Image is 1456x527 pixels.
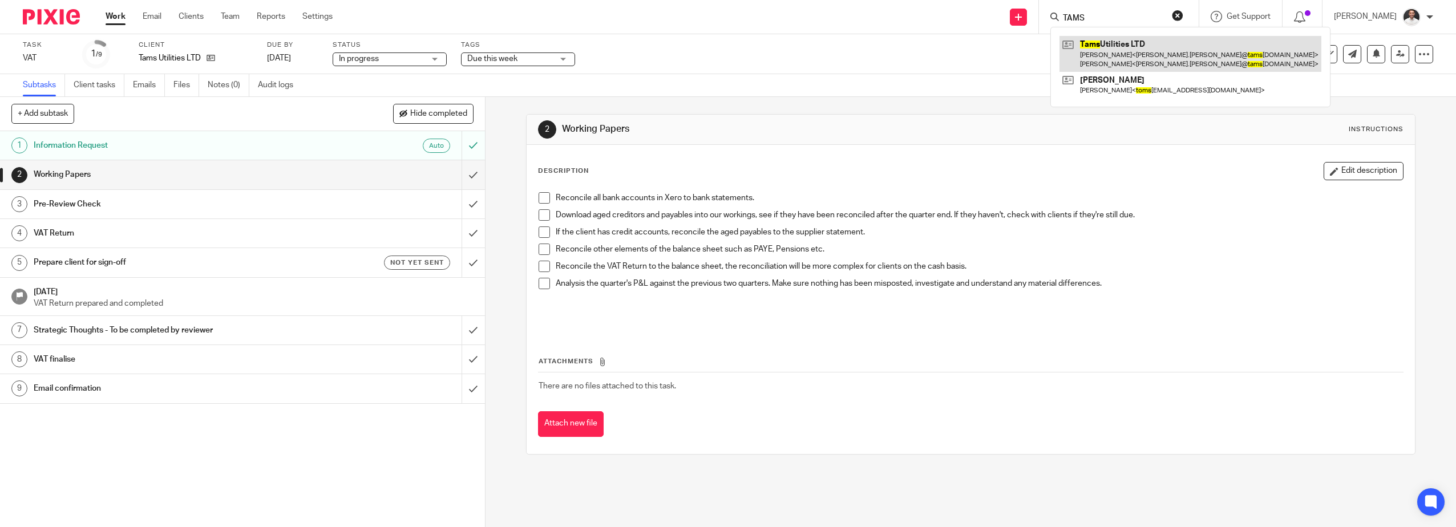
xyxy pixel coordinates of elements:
[23,9,80,25] img: Pixie
[556,209,1404,221] p: Download aged creditors and payables into our workings, see if they have been reconciled after th...
[339,55,379,63] span: In progress
[1227,13,1271,21] span: Get Support
[23,40,68,50] label: Task
[556,192,1404,204] p: Reconcile all bank accounts in Xero to bank statements.
[34,225,312,242] h1: VAT Return
[410,110,467,119] span: Hide completed
[11,167,27,183] div: 2
[539,382,676,390] span: There are no files attached to this task.
[1402,8,1421,26] img: dom%20slack.jpg
[34,196,312,213] h1: Pre-Review Check
[267,40,318,50] label: Due by
[257,11,285,22] a: Reports
[1172,10,1183,21] button: Clear
[390,258,444,267] span: Not yet sent
[258,74,302,96] a: Audit logs
[11,380,27,396] div: 9
[556,278,1404,289] p: Analysis the quarter's P&L against the previous two quarters. Make sure nothing has been misposte...
[11,322,27,338] div: 7
[34,298,474,309] p: VAT Return prepared and completed
[34,283,474,298] h1: [DATE]
[11,255,27,271] div: 5
[556,226,1404,238] p: If the client has credit accounts, reconcile the aged payables to the supplier statement.
[11,196,27,212] div: 3
[539,358,593,364] span: Attachments
[179,11,204,22] a: Clients
[11,104,74,123] button: + Add subtask
[556,244,1404,255] p: Reconcile other elements of the balance sheet such as PAYE, Pensions etc.
[393,104,474,123] button: Hide completed
[34,380,312,397] h1: Email confirmation
[106,11,126,22] a: Work
[96,51,102,58] small: /9
[538,120,556,139] div: 2
[139,40,253,50] label: Client
[11,137,27,153] div: 1
[467,55,517,63] span: Due this week
[302,11,333,22] a: Settings
[34,137,312,154] h1: Information Request
[1334,11,1397,22] p: [PERSON_NAME]
[562,123,995,135] h1: Working Papers
[1349,125,1404,134] div: Instructions
[74,74,124,96] a: Client tasks
[23,74,65,96] a: Subtasks
[11,225,27,241] div: 4
[1324,162,1404,180] button: Edit description
[423,139,450,153] div: Auto
[23,52,68,64] div: VAT
[34,254,312,271] h1: Prepare client for sign-off
[139,52,201,64] p: Tams Utilities LTD
[538,167,589,176] p: Description
[538,411,604,437] button: Attach new file
[1062,14,1164,24] input: Search
[173,74,199,96] a: Files
[34,166,312,183] h1: Working Papers
[34,351,312,368] h1: VAT finalise
[461,40,575,50] label: Tags
[208,74,249,96] a: Notes (0)
[11,351,27,367] div: 8
[556,261,1404,272] p: Reconcile the VAT Return to the balance sheet, the reconciliation will be more complex for client...
[91,47,102,60] div: 1
[34,322,312,339] h1: Strategic Thoughts - To be completed by reviewer
[221,11,240,22] a: Team
[133,74,165,96] a: Emails
[143,11,161,22] a: Email
[333,40,447,50] label: Status
[267,54,291,62] span: [DATE]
